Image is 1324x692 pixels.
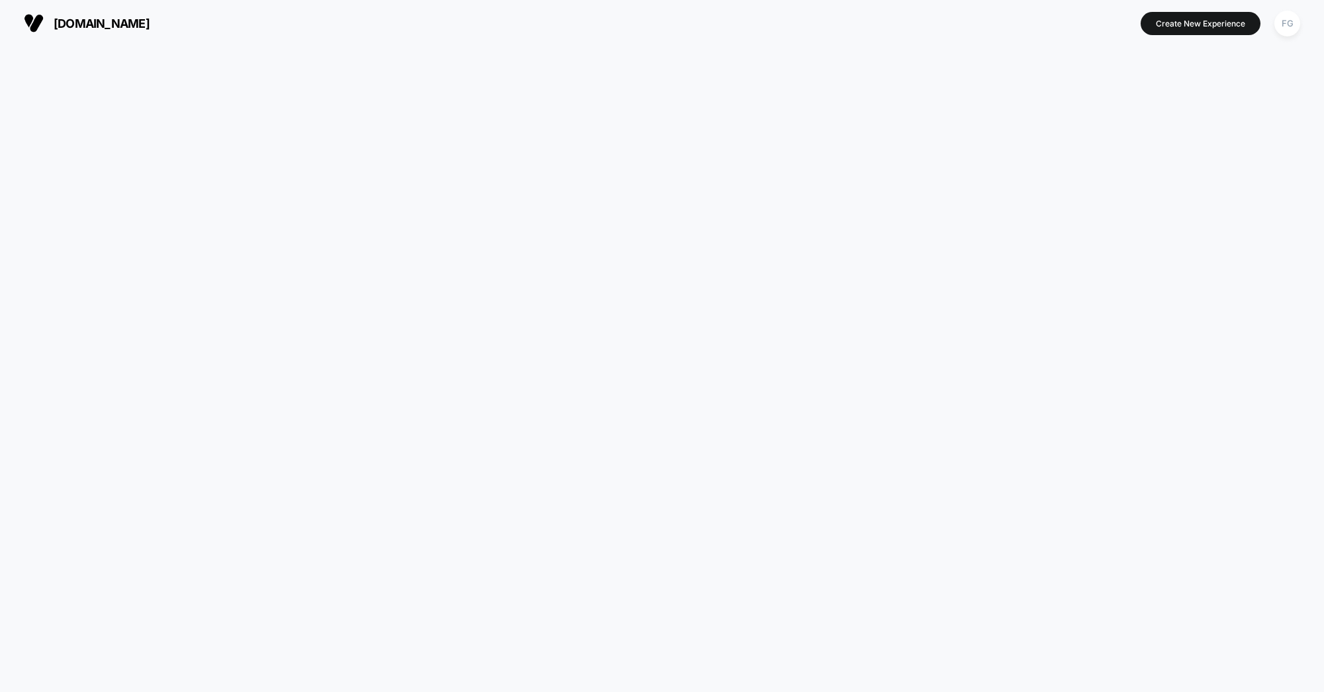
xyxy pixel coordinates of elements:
img: Visually logo [24,13,44,33]
button: FG [1270,10,1304,37]
div: FG [1274,11,1300,36]
button: Create New Experience [1141,12,1260,35]
button: [DOMAIN_NAME] [20,13,154,34]
span: [DOMAIN_NAME] [54,17,150,30]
